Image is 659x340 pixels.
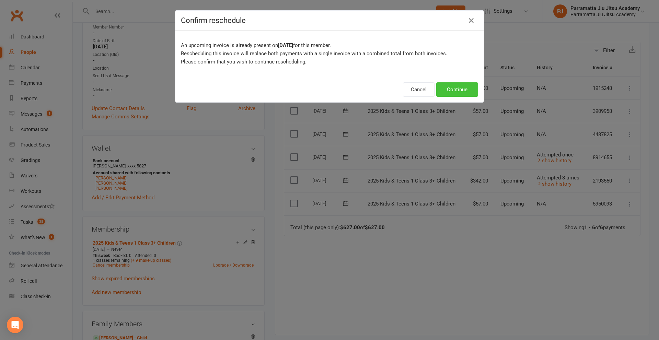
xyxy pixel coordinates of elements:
button: Continue [436,82,478,97]
div: Open Intercom Messenger [7,317,23,333]
p: An upcoming invoice is already present on for this member. Rescheduling this invoice will replace... [181,41,478,66]
button: Cancel [403,82,435,97]
b: [DATE] [278,42,293,48]
h4: Confirm reschedule [181,16,478,25]
button: Close [466,15,477,26]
